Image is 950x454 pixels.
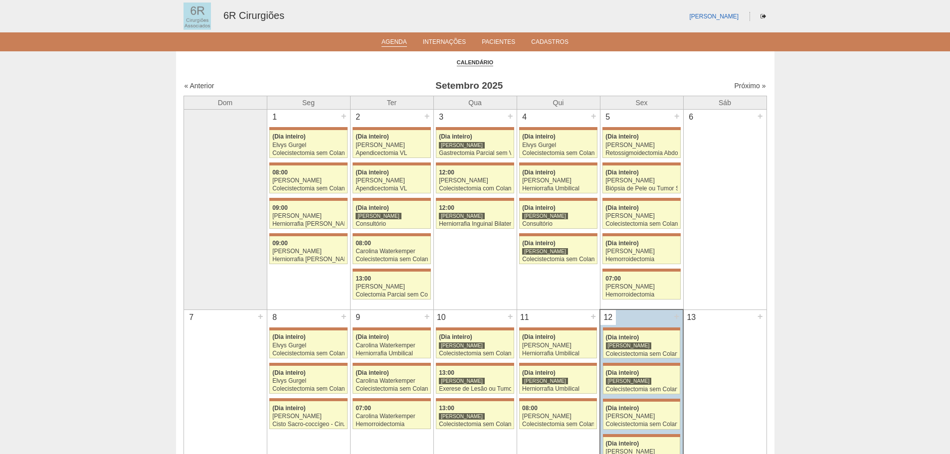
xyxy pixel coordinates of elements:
[439,150,511,156] div: Gastrectomia Parcial sem Vagotomia
[522,212,568,220] div: [PERSON_NAME]
[602,162,680,165] div: Key: Maria Braido
[272,413,345,420] div: [PERSON_NAME]
[760,13,766,19] i: Sair
[269,330,347,358] a: (Dia inteiro) Elvys Gurgel Colecistectomia sem Colangiografia VL
[423,110,431,123] div: +
[356,292,428,298] div: Colectomia Parcial sem Colostomia
[436,127,514,130] div: Key: Maria Braido
[606,386,678,393] div: Colecistectomia sem Colangiografia VL
[356,369,389,376] span: (Dia inteiro)
[353,269,430,272] div: Key: Maria Braido
[605,169,639,176] span: (Dia inteiro)
[439,212,485,220] div: [PERSON_NAME]
[531,38,569,48] a: Cadastros
[439,204,454,211] span: 12:00
[434,110,449,125] div: 3
[185,82,214,90] a: « Anterior
[353,236,430,264] a: 08:00 Carolina Waterkemper Colecistectomia sem Colangiografia
[353,165,430,193] a: (Dia inteiro) [PERSON_NAME] Apendicectomia VL
[272,150,345,156] div: Colecistectomia sem Colangiografia VL
[272,133,306,140] span: (Dia inteiro)
[351,310,366,325] div: 9
[350,96,433,109] th: Ter
[756,110,764,123] div: +
[605,204,639,211] span: (Dia inteiro)
[602,127,680,130] div: Key: Maria Braido
[353,162,430,165] div: Key: Maria Braido
[436,398,514,401] div: Key: Maria Braido
[272,333,306,340] span: (Dia inteiro)
[522,169,556,176] span: (Dia inteiro)
[683,96,766,109] th: Sáb
[605,142,678,149] div: [PERSON_NAME]
[522,377,568,385] div: [PERSON_NAME]
[605,185,678,192] div: Biópsia de Pele ou Tumor Superficial
[272,169,288,176] span: 08:00
[340,110,348,123] div: +
[423,38,466,48] a: Internações
[519,366,597,394] a: (Dia inteiro) [PERSON_NAME] Herniorrafia Umbilical
[522,221,594,227] div: Consultório
[522,333,556,340] span: (Dia inteiro)
[272,240,288,247] span: 09:00
[436,165,514,193] a: 12:00 [PERSON_NAME] Colecistectomia com Colangiografia VL
[436,327,514,330] div: Key: Maria Braido
[522,150,594,156] div: Colecistectomia sem Colangiografia VL
[436,401,514,429] a: 13:00 [PERSON_NAME] Colecistectomia sem Colangiografia VL
[600,96,683,109] th: Sex
[356,350,428,357] div: Herniorrafia Umbilical
[353,366,430,394] a: (Dia inteiro) Carolina Waterkemper Colecistectomia sem Colangiografia VL
[684,310,699,325] div: 13
[269,363,347,366] div: Key: Maria Braido
[353,233,430,236] div: Key: Maria Braido
[606,342,652,349] div: [PERSON_NAME]
[519,201,597,229] a: (Dia inteiro) [PERSON_NAME] Consultório
[269,398,347,401] div: Key: Maria Braido
[519,398,597,401] div: Key: Maria Braido
[602,269,680,272] div: Key: Maria Braido
[600,110,616,125] div: 5
[457,59,493,66] a: Calendário
[184,96,267,109] th: Dom
[223,10,284,21] a: 6R Cirurgiões
[522,421,594,428] div: Colecistectomia sem Colangiografia VL
[356,275,371,282] span: 13:00
[272,204,288,211] span: 09:00
[256,310,265,323] div: +
[324,79,614,93] h3: Setembro 2025
[436,201,514,229] a: 12:00 [PERSON_NAME] Herniorrafia Inguinal Bilateral
[605,248,678,255] div: [PERSON_NAME]
[269,165,347,193] a: 08:00 [PERSON_NAME] Colecistectomia sem Colangiografia VL
[517,96,600,109] th: Qui
[439,133,472,140] span: (Dia inteiro)
[436,366,514,394] a: 13:00 [PERSON_NAME] Exerese de Lesão ou Tumor de Pele
[522,413,594,420] div: [PERSON_NAME]
[356,413,428,420] div: Carolina Waterkemper
[436,330,514,358] a: (Dia inteiro) [PERSON_NAME] Colecistectomia sem Colangiografia VL
[606,440,639,447] span: (Dia inteiro)
[603,399,680,402] div: Key: Maria Braido
[356,177,428,184] div: [PERSON_NAME]
[506,110,515,123] div: +
[603,366,680,394] a: (Dia inteiro) [PERSON_NAME] Colecistectomia sem Colangiografia VL
[269,162,347,165] div: Key: Maria Braido
[522,386,594,392] div: Herniorrafia Umbilical
[517,110,533,125] div: 4
[606,377,652,385] div: [PERSON_NAME]
[269,201,347,229] a: 09:00 [PERSON_NAME] Herniorrafia [PERSON_NAME]
[519,330,597,358] a: (Dia inteiro) [PERSON_NAME] Herniorrafia Umbilical
[439,377,485,385] div: [PERSON_NAME]
[605,256,678,263] div: Hemorroidectomia
[602,236,680,264] a: (Dia inteiro) [PERSON_NAME] Hemorroidectomia
[756,310,764,323] div: +
[272,386,345,392] div: Colecistectomia sem Colangiografia VL
[519,236,597,264] a: (Dia inteiro) [PERSON_NAME] Colecistectomia sem Colangiografia VL
[356,256,428,263] div: Colecistectomia sem Colangiografia
[605,213,678,219] div: [PERSON_NAME]
[353,127,430,130] div: Key: Maria Braido
[353,130,430,158] a: (Dia inteiro) [PERSON_NAME] Apendicectomia VL
[269,401,347,429] a: (Dia inteiro) [PERSON_NAME] Cisto Sacro-coccígeo - Cirurgia
[602,233,680,236] div: Key: Maria Braido
[184,310,199,325] div: 7
[606,405,639,412] span: (Dia inteiro)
